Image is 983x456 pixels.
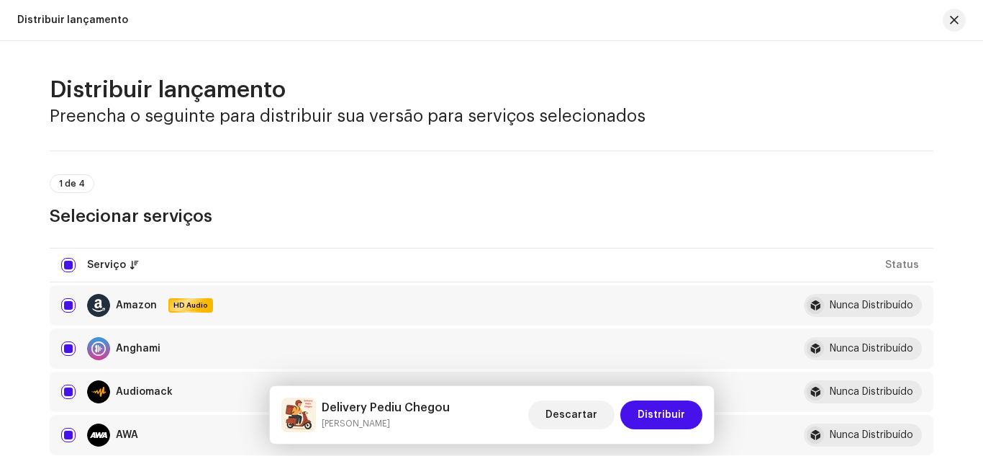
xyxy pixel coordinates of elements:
span: HD Audio [170,300,212,310]
span: Descartar [545,401,597,429]
div: AWA [116,430,138,440]
div: Amazon [116,300,157,310]
div: Audiomack [116,387,173,397]
small: Delivery Pediu Chegou [322,416,450,431]
div: Nunca Distribuído [830,344,913,354]
span: 1 de 4 [59,179,85,188]
div: Nunca Distribuído [830,387,913,397]
img: b5ee8a09-2cc7-4327-8927-227b879037fb [281,398,316,432]
div: Nunca Distribuído [830,430,913,440]
div: Nunca Distribuído [830,300,913,310]
button: Descartar [528,401,615,429]
div: Anghami [116,344,160,354]
h5: Delivery Pediu Chegou [322,399,450,416]
button: Distribuir [620,401,702,429]
h3: Preencha o seguinte para distribuir sua versão para serviços selecionados [50,104,933,128]
span: Distribuir [638,401,685,429]
h3: Selecionar serviços [50,205,933,228]
h2: Distribuir lançamento [50,76,933,104]
div: Distribuir lançamento [17,14,128,26]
